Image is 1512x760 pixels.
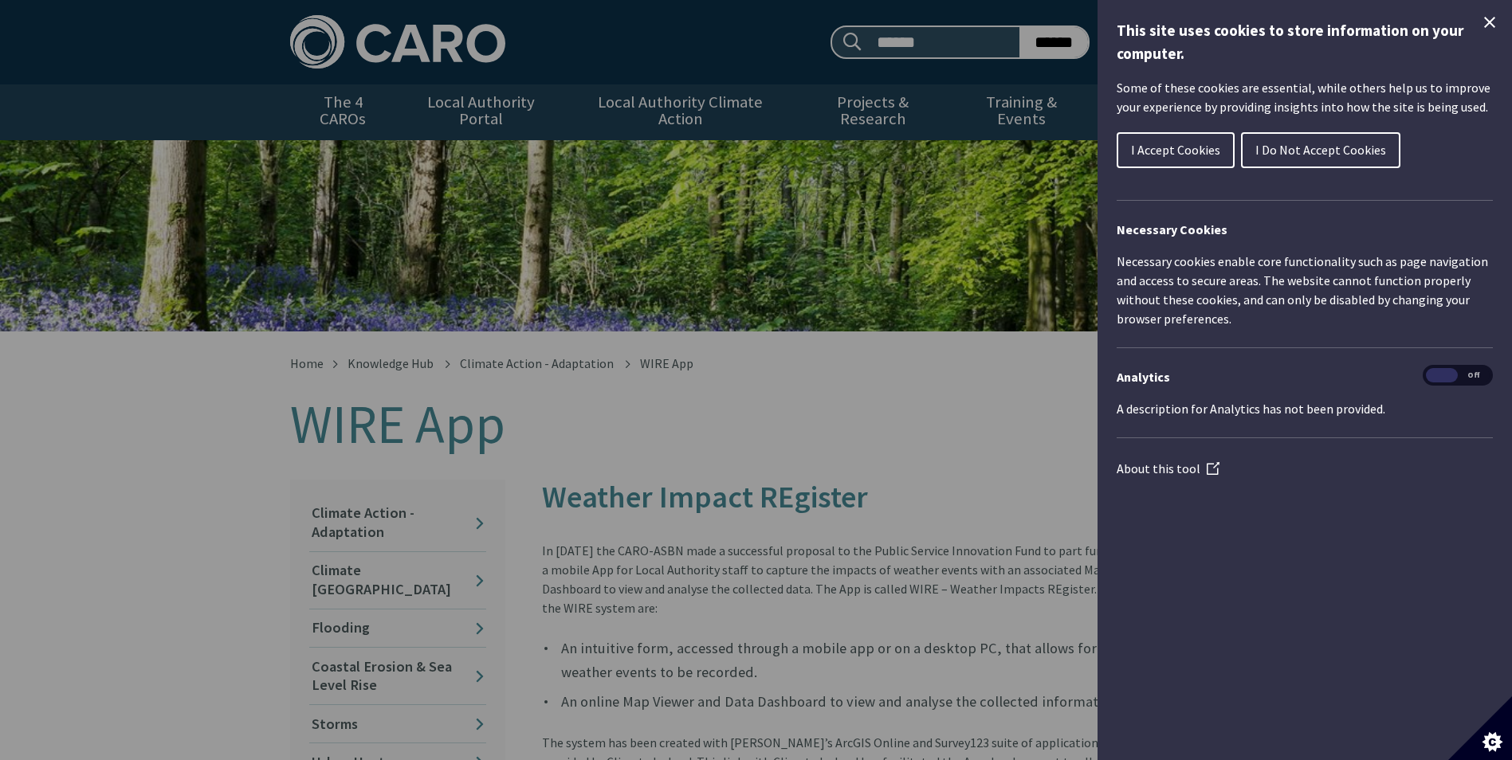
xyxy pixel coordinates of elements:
[1448,696,1512,760] button: Set cookie preferences
[1117,132,1235,168] button: I Accept Cookies
[1117,220,1493,239] h2: Necessary Cookies
[1255,142,1386,158] span: I Do Not Accept Cookies
[1117,78,1493,116] p: Some of these cookies are essential, while others help us to improve your experience by providing...
[1131,142,1220,158] span: I Accept Cookies
[1241,132,1400,168] button: I Do Not Accept Cookies
[1117,460,1219,476] a: About this tool
[1117,252,1493,328] p: Necessary cookies enable core functionality such as page navigation and access to secure areas. T...
[1426,368,1458,383] span: On
[1458,368,1490,383] span: Off
[1117,19,1493,65] h1: This site uses cookies to store information on your computer.
[1480,13,1499,32] button: Close Cookie Control
[1117,367,1493,386] h3: Analytics
[1117,399,1493,418] p: A description for Analytics has not been provided.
